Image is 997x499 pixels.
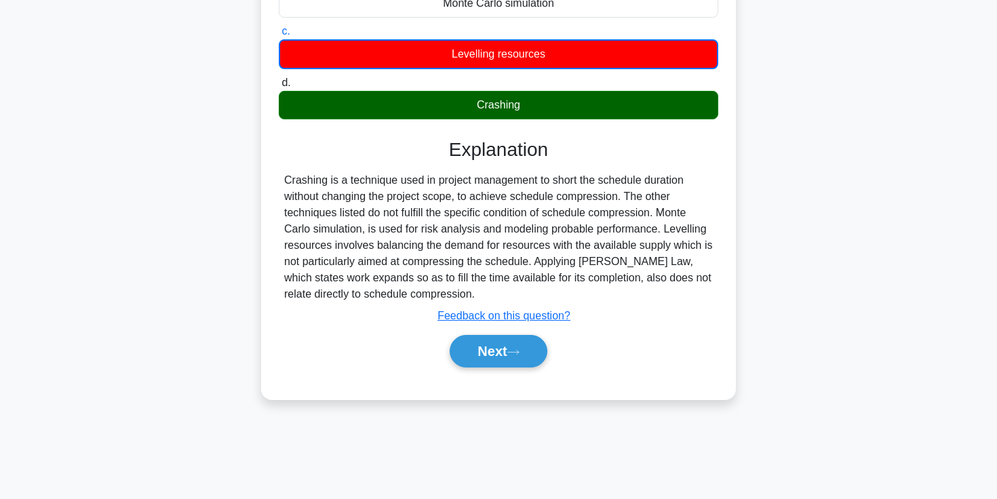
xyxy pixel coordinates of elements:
span: c. [281,25,290,37]
a: Feedback on this question? [437,310,570,321]
div: Crashing is a technique used in project management to short the schedule duration without changin... [284,172,713,302]
span: d. [281,77,290,88]
button: Next [450,335,547,367]
div: Crashing [279,91,718,119]
div: Levelling resources [279,39,718,69]
h3: Explanation [287,138,710,161]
